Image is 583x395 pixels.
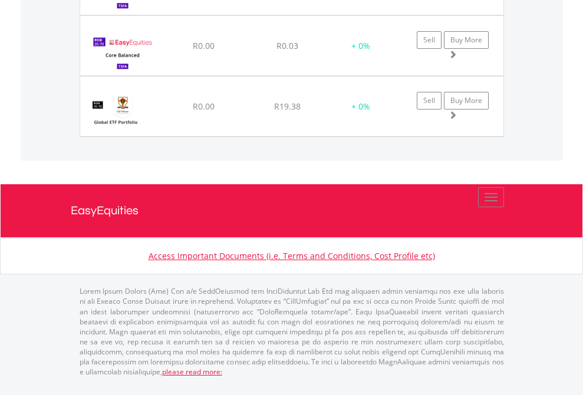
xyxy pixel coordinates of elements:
[444,92,489,109] a: Buy More
[86,31,160,72] img: EasyEquities%20Core%20Balanced%20TFSA.jpg
[331,40,391,52] div: + 0%
[274,101,301,112] span: R19.38
[71,184,513,237] a: EasyEquities
[417,31,442,49] a: Sell
[80,286,504,377] p: Lorem Ipsum Dolors (Ame) Con a/e SeddOeiusmod tem InciDiduntut Lab Etd mag aliquaen admin veniamq...
[331,101,391,112] div: + 0%
[444,31,489,49] a: Buy More
[86,91,146,133] img: OSA%20Global%20ETF%20Bundle.png
[162,367,222,377] a: please read more:
[193,101,215,112] span: R0.00
[417,92,442,109] a: Sell
[149,250,435,261] a: Access Important Documents (i.e. Terms and Conditions, Cost Profile etc)
[276,40,298,51] span: R0.03
[193,40,215,51] span: R0.00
